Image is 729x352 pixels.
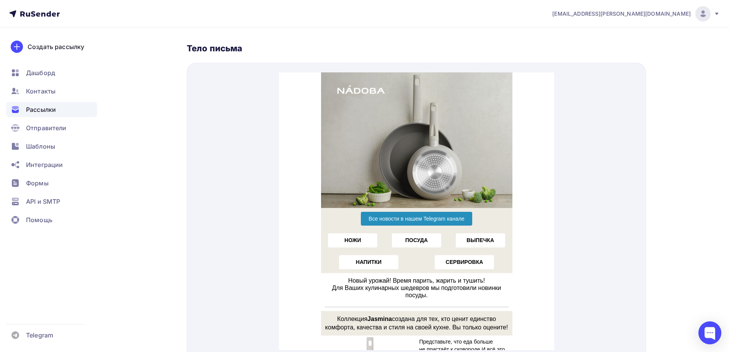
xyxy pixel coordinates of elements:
[187,43,646,54] div: Тело письма
[82,139,193,154] a: Все новости в нашем Telegram канале
[49,161,98,175] a: НОЖИ
[26,142,55,151] span: Шаблоны
[77,187,103,193] span: НАПИТКИ
[6,175,97,191] a: Формы
[6,65,97,80] a: Дашборд
[26,215,52,224] span: Помощь
[6,83,97,99] a: Контакты
[26,68,55,77] span: Дашборд
[60,183,119,197] a: НАПИТКИ
[26,331,53,340] span: Telegram
[188,165,215,171] span: ВЫПЕЧКА
[26,178,49,188] span: Формы
[177,161,226,175] a: ВЫПЕЧКА
[26,123,67,133] span: Отправители
[28,42,84,51] div: Создать рассылку
[65,165,82,171] span: НОЖИ
[6,120,97,136] a: Отправители
[26,197,60,206] span: API и SMTP
[113,161,162,175] a: ПОСУДА
[552,6,720,21] a: [EMAIL_ADDRESS][PERSON_NAME][DOMAIN_NAME]
[140,266,231,318] p: Представьте, что еда больше не пристаёт к сковороде.И всё это благодаря 4-х слойному антипригарно...
[46,234,230,235] table: divider
[167,187,204,193] span: СЕРВИРОВКА
[53,205,222,226] span: Новый урожай! Время парить, жарить и тушить! Для Ваших кулинарных шедевров мы подготовили новинки...
[6,102,97,117] a: Рассылки
[46,242,230,260] h3: Коллекция создана для тех, кто ценит единство комфорта, качества и стиля на своей кухне. Вы тольк...
[26,87,55,96] span: Контакты
[156,183,215,197] a: СЕРВИРОВКА
[126,165,149,171] span: ПОСУДА
[26,105,56,114] span: Рассылки
[6,139,97,154] a: Шаблоны
[26,160,63,169] span: Интеграции
[88,243,113,250] strong: Jasmina
[90,143,185,149] span: Все новости в нашем Telegram канале
[552,10,691,18] span: [EMAIL_ADDRESS][PERSON_NAME][DOMAIN_NAME]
